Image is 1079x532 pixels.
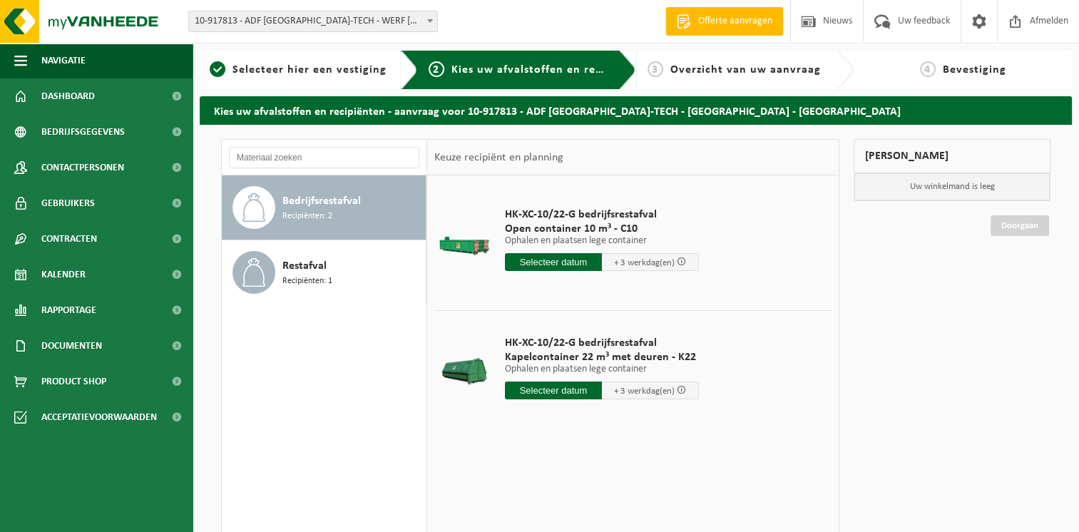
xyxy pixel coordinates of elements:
[41,43,86,78] span: Navigatie
[920,61,936,77] span: 4
[188,11,438,32] span: 10-917813 - ADF ANTWERP-TECH - WERF NOORD NATIE - ANTWERPEN
[505,208,699,222] span: HK-XC-10/22-G bedrijfsrestafval
[41,78,95,114] span: Dashboard
[505,222,699,236] span: Open container 10 m³ - C10
[41,150,124,185] span: Contactpersonen
[648,61,663,77] span: 3
[41,328,102,364] span: Documenten
[427,140,570,175] div: Keuze recipiënt en planning
[614,258,675,267] span: + 3 werkdag(en)
[41,114,125,150] span: Bedrijfsgegevens
[854,139,1050,173] div: [PERSON_NAME]
[505,336,699,350] span: HK-XC-10/22-G bedrijfsrestafval
[41,399,157,435] span: Acceptatievoorwaarden
[41,221,97,257] span: Contracten
[200,96,1072,124] h2: Kies uw afvalstoffen en recipiënten - aanvraag voor 10-917813 - ADF [GEOGRAPHIC_DATA]-TECH - [GEO...
[210,61,225,77] span: 1
[505,350,699,364] span: Kapelcontainer 22 m³ met deuren - K22
[232,64,387,76] span: Selecteer hier een vestiging
[41,364,106,399] span: Product Shop
[41,292,96,328] span: Rapportage
[429,61,444,77] span: 2
[282,257,327,275] span: Restafval
[451,64,648,76] span: Kies uw afvalstoffen en recipiënten
[943,64,1006,76] span: Bevestiging
[222,240,426,305] button: Restafval Recipiënten: 1
[665,7,783,36] a: Offerte aanvragen
[614,387,675,396] span: + 3 werkdag(en)
[282,193,361,210] span: Bedrijfsrestafval
[991,215,1049,236] a: Doorgaan
[189,11,437,31] span: 10-917813 - ADF ANTWERP-TECH - WERF NOORD NATIE - ANTWERPEN
[505,236,699,246] p: Ophalen en plaatsen lege container
[505,253,602,271] input: Selecteer datum
[670,64,821,76] span: Overzicht van uw aanvraag
[41,185,95,221] span: Gebruikers
[282,210,332,223] span: Recipiënten: 2
[41,257,86,292] span: Kalender
[695,14,776,29] span: Offerte aanvragen
[207,61,389,78] a: 1Selecteer hier een vestiging
[505,382,602,399] input: Selecteer datum
[222,175,426,240] button: Bedrijfsrestafval Recipiënten: 2
[854,173,1050,200] p: Uw winkelmand is leeg
[229,147,419,168] input: Materiaal zoeken
[505,364,699,374] p: Ophalen en plaatsen lege container
[282,275,332,288] span: Recipiënten: 1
